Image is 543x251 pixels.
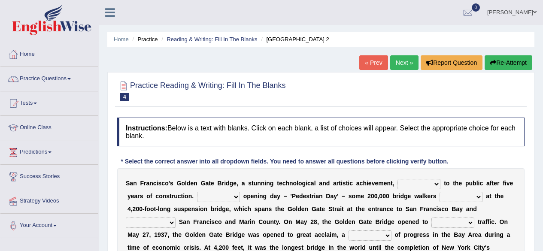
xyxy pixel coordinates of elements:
b: e [211,180,214,187]
b: c [349,180,353,187]
b: S [126,180,130,187]
b: y [334,193,337,200]
b: u [469,180,473,187]
a: Predictions [0,140,98,162]
b: t [252,180,254,187]
b: o [445,206,449,212]
b: – [284,193,287,200]
b: o [146,193,150,200]
b: ' [290,193,291,200]
b: n [186,218,190,225]
b: , [393,180,394,187]
b: t [320,206,322,212]
b: o [165,180,169,187]
b: l [296,206,297,212]
b: b [393,193,397,200]
b: t [492,180,494,187]
b: a [242,180,245,187]
b: t [275,206,277,212]
b: o [352,193,355,200]
b: s [255,206,258,212]
b: y [459,206,463,212]
b: t [356,206,358,212]
b: o [200,206,204,212]
b: t [346,180,348,187]
b: e [188,206,191,212]
b: e [226,206,229,212]
b: h [239,206,243,212]
b: e [510,180,513,187]
b: t [453,180,455,187]
b: o [398,206,402,212]
b: m [355,193,361,200]
b: a [315,193,319,200]
b: e [375,180,378,187]
b: g [167,206,171,212]
b: w [414,193,419,200]
b: , [131,206,133,212]
b: o [159,193,163,200]
b: g [404,193,408,200]
b: S [328,206,332,212]
b: G [312,206,316,212]
b: n [163,193,167,200]
b: t [181,193,183,200]
b: u [174,193,178,200]
a: Your Account [0,214,98,235]
b: e [390,206,393,212]
b: s [170,180,173,187]
b: u [254,180,258,187]
b: e [251,193,254,200]
b: r [172,193,174,200]
b: i [306,180,307,187]
b: i [348,180,349,187]
b: t [170,193,172,200]
span: 0 [472,3,480,12]
b: d [297,206,301,212]
b: i [209,218,211,225]
b: 0 [136,206,139,212]
b: r [137,193,140,200]
b: 0 [386,193,389,200]
b: l [422,193,424,200]
b: i [314,193,315,200]
b: s [166,193,170,200]
b: d [299,193,303,200]
b: f [150,193,152,200]
b: n [383,206,387,212]
b: a [183,218,186,225]
b: i [183,193,185,200]
b: o [185,193,188,200]
b: t [154,206,156,212]
b: e [361,206,365,212]
b: c [244,206,248,212]
b: a [199,218,203,225]
b: i [264,180,266,187]
b: a [337,206,340,212]
b: e [191,180,194,187]
b: r [431,193,433,200]
b: – [342,193,345,200]
b: a [356,180,360,187]
b: t [309,193,312,200]
b: r [312,193,314,200]
b: c [161,180,165,187]
b: a [130,180,133,187]
b: G [201,180,206,187]
b: e [368,180,372,187]
b: s [248,180,252,187]
b: e [322,206,325,212]
b: a [134,193,137,200]
b: h [277,206,281,212]
b: n [149,180,153,187]
b: , [237,180,238,187]
b: r [337,180,339,187]
b: o [298,180,302,187]
li: Practice [130,35,158,43]
b: s [433,193,437,200]
b: e [279,180,282,187]
b: ' [337,193,338,200]
b: a [319,180,322,187]
a: Reading & Writing: Fill In The Blanks [167,36,257,42]
b: i [478,180,480,187]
